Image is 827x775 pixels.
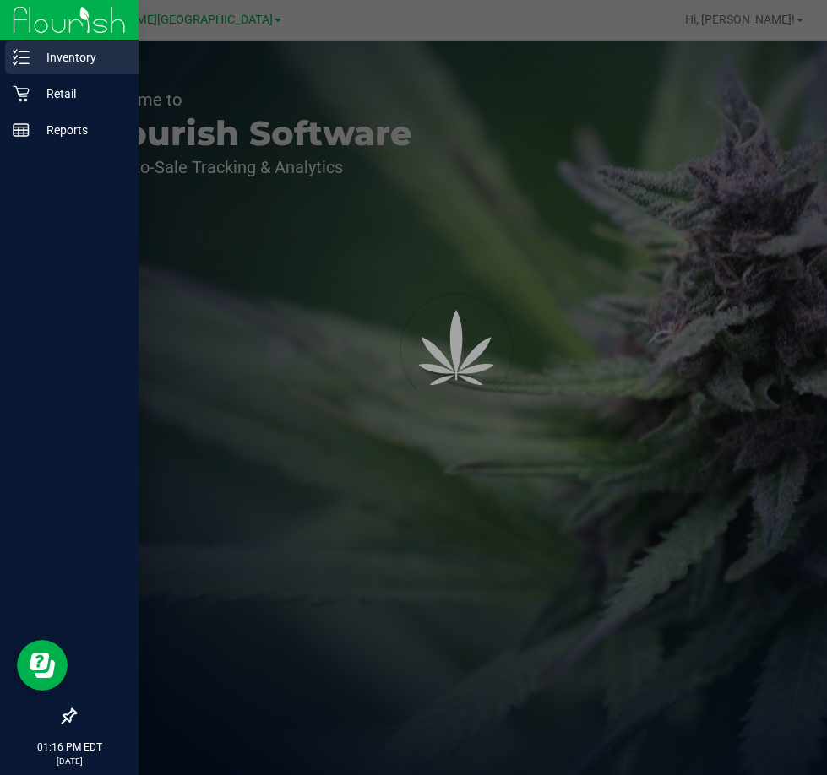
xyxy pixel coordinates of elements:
[30,120,131,140] p: Reports
[17,640,68,691] iframe: Resource center
[8,755,131,767] p: [DATE]
[30,84,131,104] p: Retail
[13,85,30,102] inline-svg: Retail
[13,122,30,138] inline-svg: Reports
[30,47,131,68] p: Inventory
[13,49,30,66] inline-svg: Inventory
[8,740,131,755] p: 01:16 PM EDT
